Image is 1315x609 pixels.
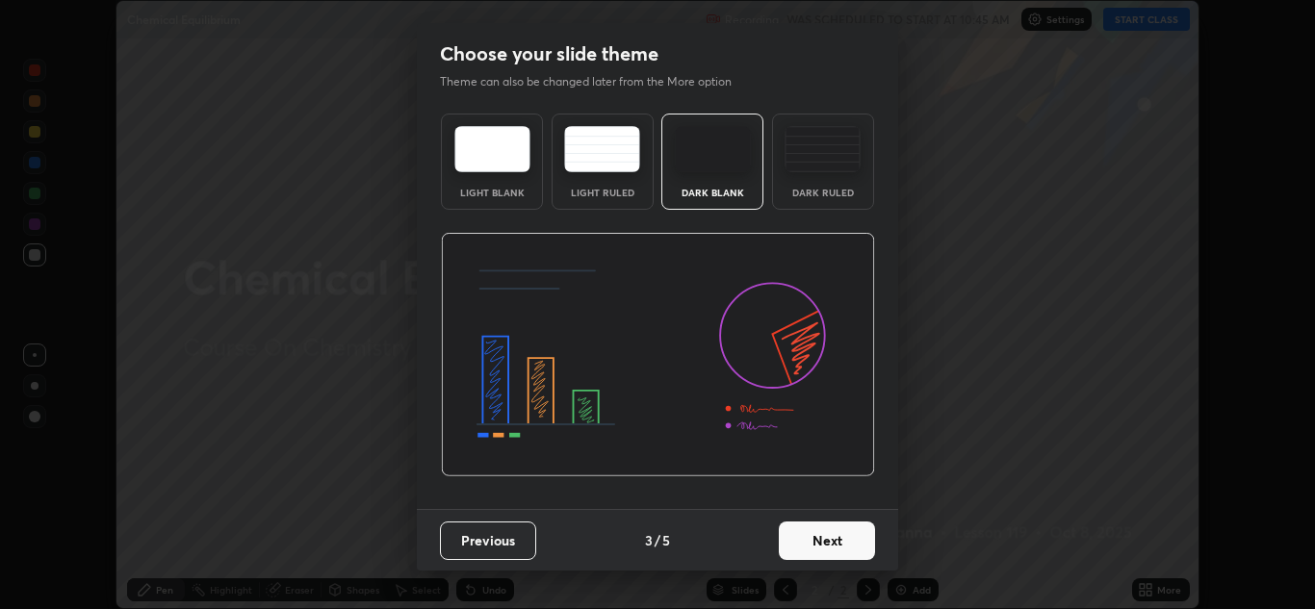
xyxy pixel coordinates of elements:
div: Dark Ruled [785,188,862,197]
h4: 5 [662,530,670,550]
img: lightTheme.e5ed3b09.svg [454,126,530,172]
img: darkRuledTheme.de295e13.svg [785,126,861,172]
p: Theme can also be changed later from the More option [440,73,752,90]
img: darkThemeBanner.d06ce4a2.svg [441,233,875,477]
button: Previous [440,521,536,560]
h2: Choose your slide theme [440,41,658,66]
h4: 3 [645,530,653,550]
div: Light Ruled [564,188,641,197]
div: Dark Blank [674,188,751,197]
img: darkTheme.f0cc69e5.svg [675,126,751,172]
button: Next [779,521,875,560]
div: Light Blank [453,188,530,197]
h4: / [655,530,660,550]
img: lightRuledTheme.5fabf969.svg [564,126,640,172]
